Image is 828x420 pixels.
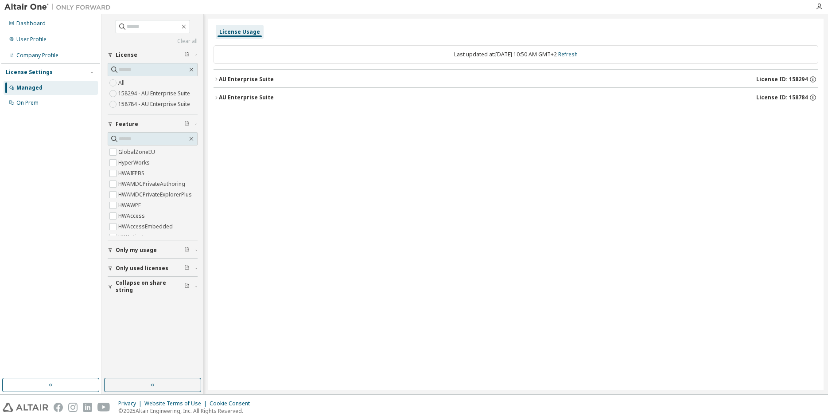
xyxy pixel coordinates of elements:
[108,277,198,296] button: Collapse on share string
[97,403,110,412] img: youtube.svg
[118,221,175,232] label: HWAccessEmbedded
[118,157,152,168] label: HyperWorks
[118,232,148,243] label: HWActivate
[4,3,115,12] img: Altair One
[184,51,190,59] span: Clear filter
[16,99,39,106] div: On Prem
[118,200,143,211] label: HWAWPF
[756,76,808,83] span: License ID: 158294
[108,259,198,278] button: Only used licenses
[116,279,184,294] span: Collapse on share string
[118,189,194,200] label: HWAMDCPrivateExplorerPlus
[184,283,190,290] span: Clear filter
[83,403,92,412] img: linkedin.svg
[210,400,255,407] div: Cookie Consent
[6,69,53,76] div: License Settings
[118,407,255,415] p: © 2025 Altair Engineering, Inc. All Rights Reserved.
[756,94,808,101] span: License ID: 158784
[184,121,190,128] span: Clear filter
[68,403,78,412] img: instagram.svg
[116,51,137,59] span: License
[108,114,198,134] button: Feature
[144,400,210,407] div: Website Terms of Use
[118,179,187,189] label: HWAMDCPrivateAuthoring
[118,78,126,88] label: All
[16,36,47,43] div: User Profile
[16,20,46,27] div: Dashboard
[118,400,144,407] div: Privacy
[116,247,157,254] span: Only my usage
[118,168,146,179] label: HWAIFPBS
[558,51,578,58] a: Refresh
[16,84,43,91] div: Managed
[108,45,198,65] button: License
[118,88,192,99] label: 158294 - AU Enterprise Suite
[219,94,274,101] div: AU Enterprise Suite
[219,76,274,83] div: AU Enterprise Suite
[118,99,192,110] label: 158784 - AU Enterprise Suite
[214,45,818,64] div: Last updated at: [DATE] 10:50 AM GMT+2
[16,52,58,59] div: Company Profile
[116,121,138,128] span: Feature
[116,265,168,272] span: Only used licenses
[108,240,198,260] button: Only my usage
[219,28,260,35] div: License Usage
[108,38,198,45] a: Clear all
[3,403,48,412] img: altair_logo.svg
[214,70,818,89] button: AU Enterprise SuiteLicense ID: 158294
[118,211,147,221] label: HWAccess
[184,247,190,254] span: Clear filter
[214,88,818,107] button: AU Enterprise SuiteLicense ID: 158784
[54,403,63,412] img: facebook.svg
[184,265,190,272] span: Clear filter
[118,147,157,157] label: GlobalZoneEU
